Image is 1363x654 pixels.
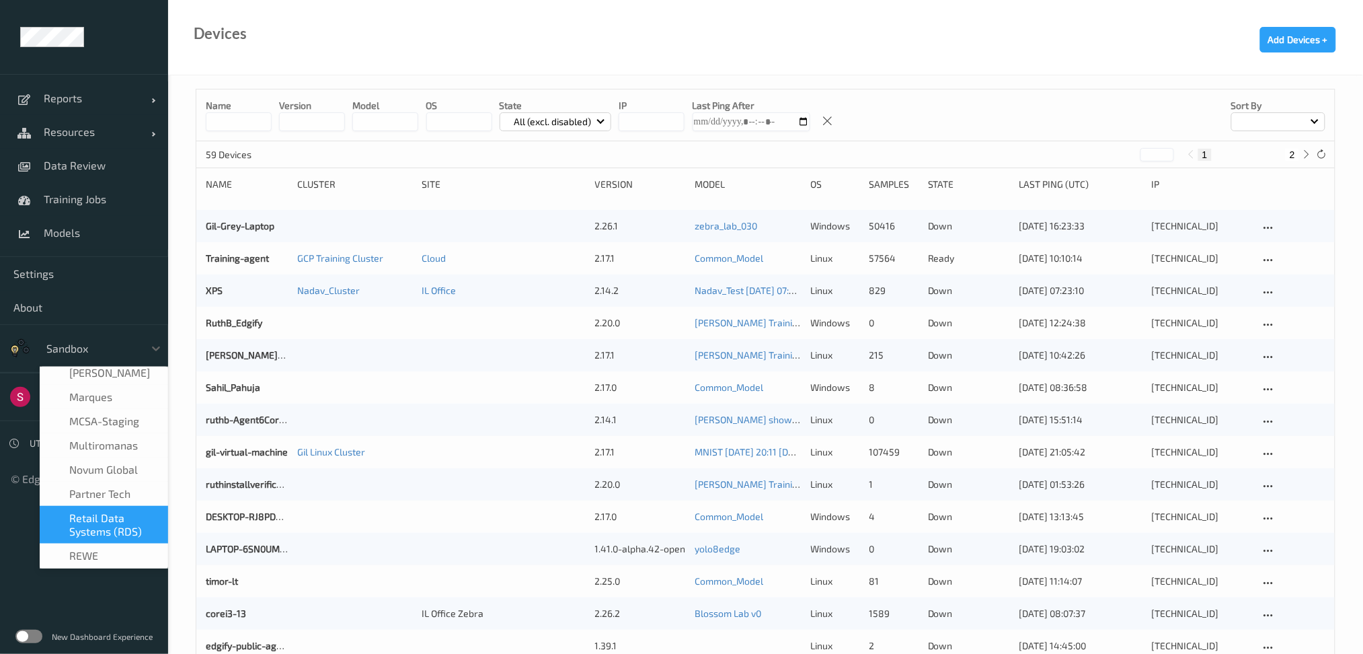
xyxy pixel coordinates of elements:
[869,445,919,459] div: 107459
[869,542,919,556] div: 0
[1152,284,1250,297] div: [TECHNICAL_ID]
[595,607,685,620] div: 2.26.2
[206,285,223,296] a: XPS
[1152,316,1250,330] div: [TECHNICAL_ID]
[811,413,860,427] p: linux
[595,510,685,523] div: 2.17.0
[811,219,860,233] p: windows
[297,446,365,458] a: Gil Linux Cluster
[1152,178,1250,191] div: ip
[928,413,1010,427] p: down
[928,316,1010,330] p: down
[1152,607,1250,620] div: [TECHNICAL_ID]
[869,639,919,653] div: 2
[595,478,685,491] div: 2.20.0
[1152,413,1250,427] div: [TECHNICAL_ID]
[297,252,383,264] a: GCP Training Cluster
[595,413,685,427] div: 2.14.1
[1152,219,1250,233] div: [TECHNICAL_ID]
[1231,99,1325,112] p: Sort by
[595,178,685,191] div: version
[869,284,919,297] div: 829
[928,349,1010,362] p: down
[695,575,763,587] a: Common_Model
[352,99,418,112] p: model
[206,317,262,328] a: RuthB_Edgify
[695,317,998,328] a: [PERSON_NAME] Training Job New Config [DATE]-07-10 06:51 Auto Save
[928,478,1010,491] p: down
[811,316,860,330] p: windows
[869,316,919,330] div: 0
[811,381,860,394] p: windows
[869,381,919,394] div: 8
[695,285,845,296] a: Nadav_Test [DATE] 07:22 Auto Save
[1260,27,1336,52] button: Add Devices +
[695,543,740,554] a: yolo8edge
[422,178,586,191] div: Site
[811,252,860,265] p: linux
[206,640,290,651] a: edgify-public-agent
[1152,445,1250,459] div: [TECHNICAL_ID]
[426,99,492,112] p: OS
[1019,510,1142,523] div: [DATE] 13:13:45
[695,414,904,425] a: [PERSON_NAME] show off [DATE] 11:14 Auto Save
[206,575,238,587] a: timor-lt
[510,115,596,129] p: All (excl. disabled)
[206,349,364,361] a: [PERSON_NAME]-EdgifyAgentUbuntu
[1152,510,1250,523] div: [TECHNICAL_ID]
[595,575,685,588] div: 2.25.0
[206,220,274,231] a: Gil-Grey-Laptop
[1019,478,1142,491] div: [DATE] 01:53:26
[1198,149,1212,161] button: 1
[695,220,757,231] a: zebra_lab_030
[928,510,1010,523] p: down
[811,284,860,297] p: linux
[1152,349,1250,362] div: [TECHNICAL_ID]
[619,99,685,112] p: IP
[869,252,919,265] div: 57564
[1152,478,1250,491] div: [TECHNICAL_ID]
[869,478,919,491] div: 1
[206,252,269,264] a: Training-agent
[869,575,919,588] div: 81
[928,178,1010,191] div: State
[297,285,360,296] a: Nadav_Cluster
[1286,149,1299,161] button: 2
[206,478,444,490] a: ruthinstallverificationubuntu-VMware-Virtual-Platform
[279,99,345,112] p: version
[206,381,260,393] a: Sahil_Pahuja
[1019,178,1142,191] div: Last Ping (UTC)
[928,607,1010,620] p: down
[928,575,1010,588] p: down
[928,252,1010,265] p: ready
[811,178,860,191] div: OS
[1019,252,1142,265] div: [DATE] 10:10:14
[206,178,288,191] div: Name
[695,178,802,191] div: Model
[1019,639,1142,653] div: [DATE] 14:45:00
[928,445,1010,459] p: down
[869,413,919,427] div: 0
[1019,445,1142,459] div: [DATE] 21:05:42
[595,284,685,297] div: 2.14.2
[595,381,685,394] div: 2.17.0
[869,178,919,191] div: Samples
[1019,607,1142,620] div: [DATE] 08:07:37
[811,510,860,523] p: windows
[206,148,307,161] p: 59 Devices
[595,639,685,653] div: 1.39.1
[695,252,763,264] a: Common_Model
[811,478,860,491] p: linux
[1019,381,1142,394] div: [DATE] 08:36:58
[1019,316,1142,330] div: [DATE] 12:24:38
[206,414,315,425] a: ruthb-Agent6CoreUbuntu
[695,381,763,393] a: Common_Model
[869,349,919,362] div: 215
[1019,349,1142,362] div: [DATE] 10:42:26
[695,511,763,522] a: Common_Model
[1152,575,1250,588] div: [TECHNICAL_ID]
[1019,575,1142,588] div: [DATE] 11:14:07
[1152,542,1250,556] div: [TECHNICAL_ID]
[693,99,810,112] p: Last Ping After
[422,607,586,620] div: IL Office Zebra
